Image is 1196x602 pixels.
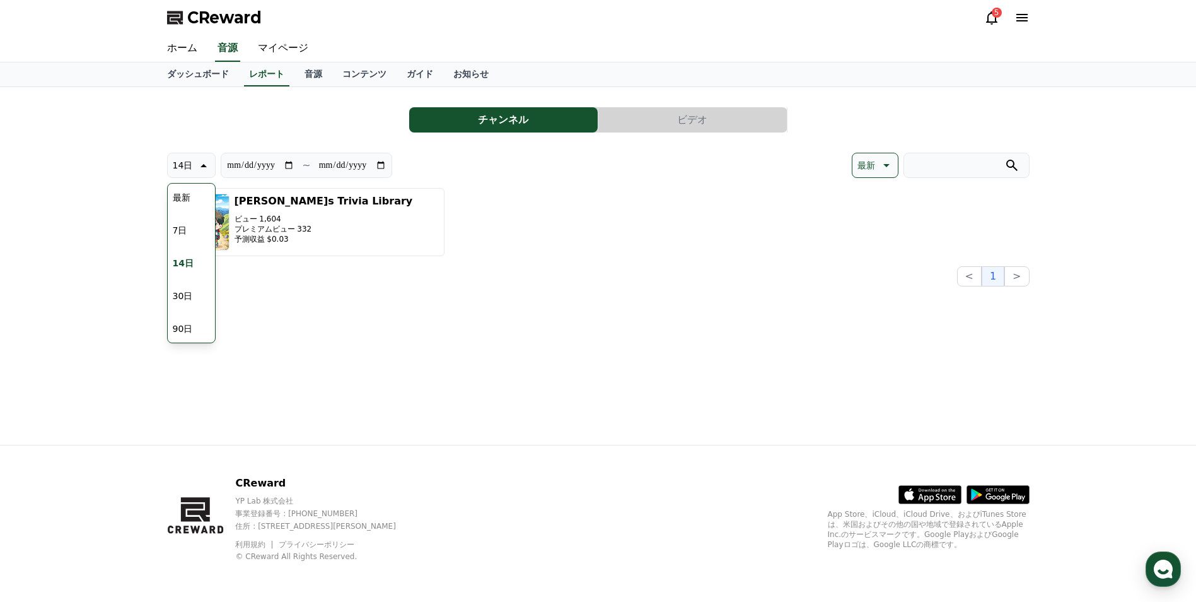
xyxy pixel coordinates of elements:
p: 事業登録番号 : [PHONE_NUMBER] [235,509,417,519]
p: App Store、iCloud、iCloud Drive、およびiTunes Storeは、米国およびその他の国や地域で登録されているApple Inc.のサービスマークです。Google P... [828,509,1030,550]
a: ガイド [397,62,443,86]
a: ビデオ [598,107,787,133]
button: 14日 [167,153,216,178]
p: © CReward All Rights Reserved. [235,552,417,562]
p: YP Lab 株式会社 [235,496,417,506]
a: コンテンツ [332,62,397,86]
p: 住所 : [STREET_ADDRESS][PERSON_NAME] [235,521,417,531]
button: 14日 [168,249,199,277]
a: マイページ [248,35,318,62]
button: チャンネル [409,107,598,133]
p: 14日 [173,156,193,174]
a: お知らせ [443,62,499,86]
span: Home [32,419,54,429]
div: 5 [992,8,1002,18]
a: チャンネル [409,107,598,133]
a: Home [4,400,83,432]
button: 最新 [852,153,898,178]
span: Settings [187,419,218,429]
a: プライバシーポリシー [279,540,354,549]
p: CReward [235,476,417,491]
a: 音源 [215,35,240,62]
h3: [PERSON_NAME]s Trivia Library [235,194,413,209]
a: レポート [244,62,289,86]
button: 最新 [168,184,195,211]
a: 音源 [294,62,332,86]
button: > [1004,266,1029,286]
a: Settings [163,400,242,432]
a: 利用規約 [235,540,275,549]
span: Messages [105,420,142,430]
button: 1 [982,266,1004,286]
a: ダッシュボード [157,62,239,86]
button: 30日 [168,282,198,310]
button: < [957,266,982,286]
button: [PERSON_NAME]s Trivia Library ビュー 1,604 プレミアムビュー 332 予測収益 $0.03 [167,188,444,256]
a: CReward [167,8,262,28]
p: ビュー 1,604 [235,214,413,224]
a: ホーム [157,35,207,62]
a: 5 [984,10,999,25]
p: 最新 [857,156,875,174]
a: Messages [83,400,163,432]
button: 90日 [168,315,198,343]
p: 予測収益 $0.03 [235,234,413,244]
span: CReward [187,8,262,28]
button: ビデオ [598,107,787,133]
p: プレミアムビュー 332 [235,224,413,234]
button: 7日 [168,216,192,244]
p: ~ [302,158,310,173]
